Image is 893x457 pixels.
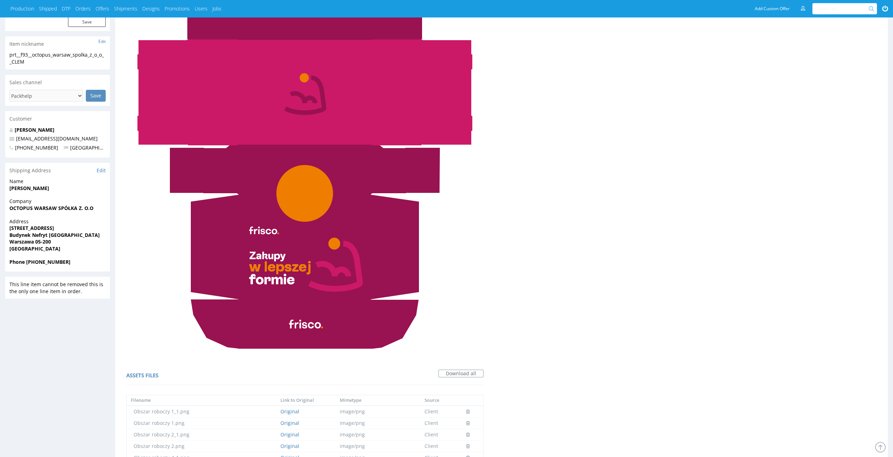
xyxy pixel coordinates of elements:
[195,5,208,12] a: Users
[98,38,106,44] a: Edit
[15,126,54,133] a: [PERSON_NAME]
[5,163,110,178] div: Shipping Address
[420,417,462,429] td: Client
[420,406,462,418] td: Client
[165,5,190,12] a: Promotions
[96,5,109,12] a: Offers
[127,429,276,440] td: Obszar roboczy 2_1.png
[817,3,870,14] input: Search for...
[9,245,60,252] strong: [GEOGRAPHIC_DATA]
[62,5,70,12] a: DTP
[9,205,93,211] strong: OCTOPUS WARSAW SPÓŁKA Z. O.O
[438,370,483,377] a: Download all
[10,5,34,12] a: Production
[336,417,420,429] td: image/png
[9,185,49,191] strong: [PERSON_NAME]
[5,277,110,299] div: This line item cannot be removed this is the only one line item in order.
[420,429,462,440] td: Client
[336,395,420,406] th: Mimetype
[280,420,299,426] a: Original
[336,406,420,418] td: image/png
[9,178,106,185] span: Name
[280,443,299,449] a: Original
[212,5,222,12] a: Jobs
[9,144,58,151] span: [PHONE_NUMBER]
[9,232,100,238] strong: Budynek Nefryt [GEOGRAPHIC_DATA]
[9,51,106,65] div: prt__f93__octopus_warsaw_spolka_z_o_o__CLEM
[127,395,276,406] th: Filename
[126,372,158,379] span: Assets files
[5,36,110,52] div: Item nickname
[420,440,462,452] td: Client
[9,259,70,265] strong: Phone [PHONE_NUMBER]
[280,408,299,415] a: Original
[127,406,276,418] td: Obszar roboczy 1_1.png
[97,167,106,174] a: Edit
[9,225,54,231] strong: [STREET_ADDRESS]
[127,417,276,429] td: Obszar roboczy 1.png
[16,135,98,142] a: [EMAIL_ADDRESS][DOMAIN_NAME]
[114,5,137,12] a: Shipments
[142,5,160,12] a: Designs
[127,440,276,452] td: Obszar roboczy 2.png
[5,111,110,126] div: Customer
[86,90,106,102] input: Save
[9,238,51,245] strong: Warszawa 05-200
[68,17,106,27] button: Save
[9,218,106,225] span: Address
[336,440,420,452] td: image/png
[751,3,794,14] a: Add Custom Offer
[39,5,57,12] a: Shipped
[75,5,91,12] a: Orders
[420,395,462,406] th: Source
[9,198,106,205] span: Company
[336,429,420,440] td: image/png
[280,431,299,438] a: Original
[5,75,110,90] div: Sales channel
[63,144,119,151] span: [GEOGRAPHIC_DATA]
[276,395,336,406] th: Link to Original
